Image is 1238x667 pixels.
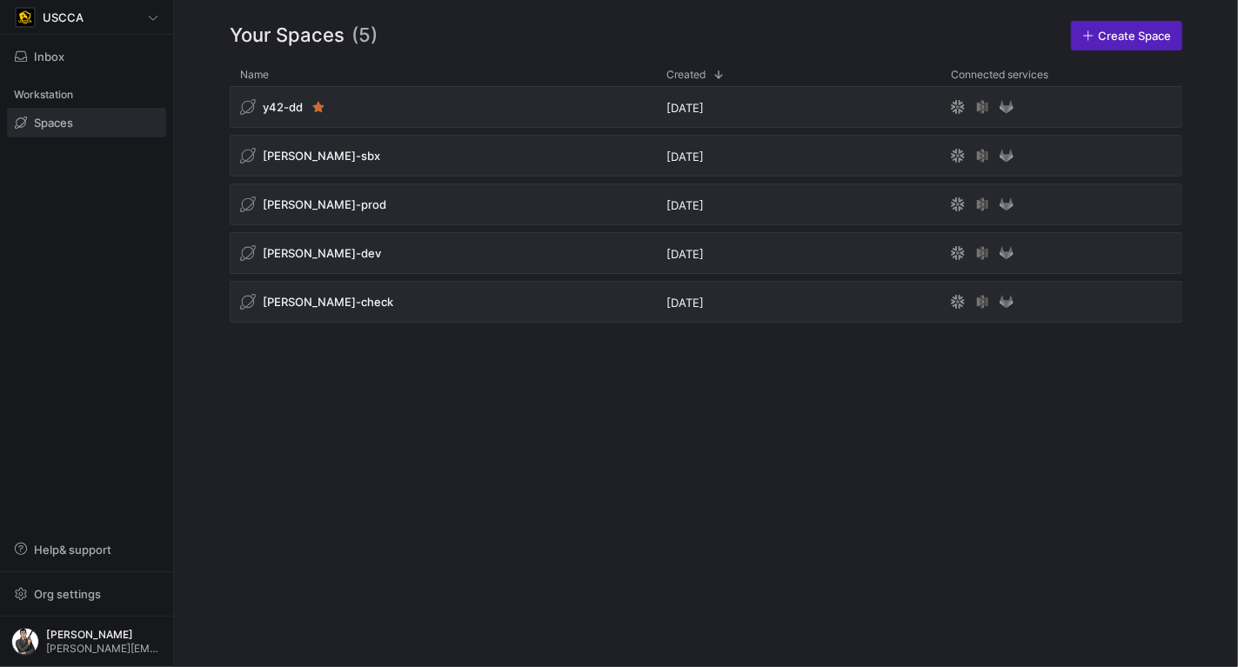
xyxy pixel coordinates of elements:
[666,247,704,261] span: [DATE]
[7,579,166,609] button: Org settings
[666,101,704,115] span: [DATE]
[7,589,166,603] a: Org settings
[263,197,386,211] span: [PERSON_NAME]-prod
[43,10,84,24] span: USCCA
[666,150,704,163] span: [DATE]
[34,50,64,63] span: Inbox
[34,116,73,130] span: Spaces
[34,543,111,557] span: Help & support
[17,9,34,26] img: https://storage.googleapis.com/y42-prod-data-exchange/images/uAsz27BndGEK0hZWDFeOjoxA7jCwgK9jE472...
[351,21,378,50] span: (5)
[11,628,39,656] img: https://storage.googleapis.com/y42-prod-data-exchange/images/eavvdt3BI1mUL5aTwIpAt5MuNEaIUcQWfwmP...
[666,69,706,81] span: Created
[7,82,166,108] div: Workstation
[7,624,166,660] button: https://storage.googleapis.com/y42-prod-data-exchange/images/eavvdt3BI1mUL5aTwIpAt5MuNEaIUcQWfwmP...
[1071,21,1182,50] a: Create Space
[230,135,1182,183] div: Press SPACE to select this row.
[230,21,345,50] span: Your Spaces
[263,149,380,163] span: [PERSON_NAME]-sbx
[666,296,704,310] span: [DATE]
[1098,29,1171,43] span: Create Space
[263,246,381,260] span: [PERSON_NAME]-dev
[7,535,166,564] button: Help& support
[7,42,166,71] button: Inbox
[230,183,1182,232] div: Press SPACE to select this row.
[7,108,166,137] a: Spaces
[230,232,1182,281] div: Press SPACE to select this row.
[263,100,303,114] span: y42-dd
[46,629,162,641] span: [PERSON_NAME]
[230,86,1182,135] div: Press SPACE to select this row.
[230,281,1182,330] div: Press SPACE to select this row.
[240,69,269,81] span: Name
[666,198,704,212] span: [DATE]
[263,295,393,309] span: [PERSON_NAME]-check
[46,643,162,655] span: [PERSON_NAME][EMAIL_ADDRESS][PERSON_NAME][DOMAIN_NAME]
[34,587,101,601] span: Org settings
[951,69,1048,81] span: Connected services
